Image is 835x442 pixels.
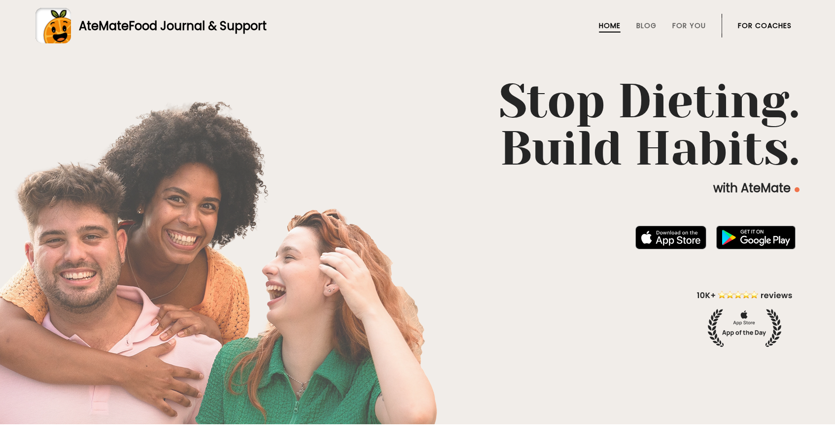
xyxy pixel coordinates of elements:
a: For You [672,22,706,30]
img: badge-download-apple.svg [635,226,706,249]
p: with AteMate [35,180,800,196]
img: badge-download-google.png [716,226,796,249]
a: For Coaches [738,22,792,30]
a: Home [599,22,621,30]
h1: Stop Dieting. Build Habits. [35,78,800,172]
span: Food Journal & Support [129,18,267,34]
a: AteMateFood Journal & Support [35,8,800,43]
img: home-hero-appoftheday.png [690,289,800,347]
div: AteMate [71,17,267,34]
a: Blog [636,22,657,30]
